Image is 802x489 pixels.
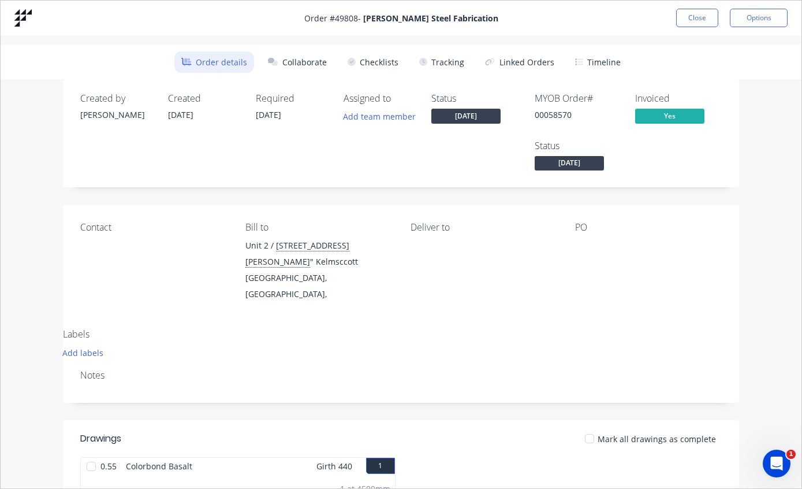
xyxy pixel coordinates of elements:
strong: [PERSON_NAME] Steel Fabrication [363,13,498,24]
div: Unit 2 /[STREET_ADDRESS][PERSON_NAME]" Kelmsccott[GEOGRAPHIC_DATA], [GEOGRAPHIC_DATA], [245,238,392,302]
button: 1 [366,458,395,474]
button: Timeline [568,51,628,73]
span: 1 [786,450,796,459]
button: Close [676,9,718,27]
div: Bill to [245,222,392,233]
div: MYOB Order # [535,93,621,104]
div: Deliver to [411,222,557,233]
button: Checklists [341,51,405,73]
div: Unit 2 / " Kelmsccott [245,238,392,270]
span: Colorbond Basalt [121,458,202,478]
div: PO [575,222,722,233]
button: Collaborate [261,51,334,73]
button: Add team member [344,109,422,124]
button: Add team member [337,109,422,124]
img: Factory [14,9,32,27]
div: Status [431,93,501,104]
span: [DATE] [168,109,193,120]
span: Order # 49808 - [304,12,498,24]
div: [PERSON_NAME] [80,109,150,121]
div: Contact [80,222,227,233]
div: Status [535,140,621,151]
div: Required [256,93,325,104]
span: [DATE] [535,156,604,171]
span: Yes [635,109,704,123]
div: Drawings [80,432,121,446]
span: [DATE] [431,109,501,123]
button: Options [730,9,788,27]
button: Tracking [412,51,471,73]
div: Invoiced [635,93,722,104]
button: Linked Orders [478,51,561,73]
button: Add labels [57,345,110,361]
iframe: Intercom live chat [763,450,790,477]
div: 00058570 [535,109,621,121]
button: Order details [174,51,254,73]
button: [DATE] [431,109,501,126]
div: Labels [63,329,334,340]
span: [DATE] [256,109,281,120]
div: Created [168,93,237,104]
span: 0.55 [96,458,121,478]
span: Mark all drawings as complete [598,433,716,445]
button: [DATE] [535,156,604,173]
div: Notes [80,370,722,381]
div: Assigned to [344,93,413,104]
div: Created by [80,93,150,104]
div: [GEOGRAPHIC_DATA], [GEOGRAPHIC_DATA], [245,270,392,302]
span: Girth 440 [316,458,352,475]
